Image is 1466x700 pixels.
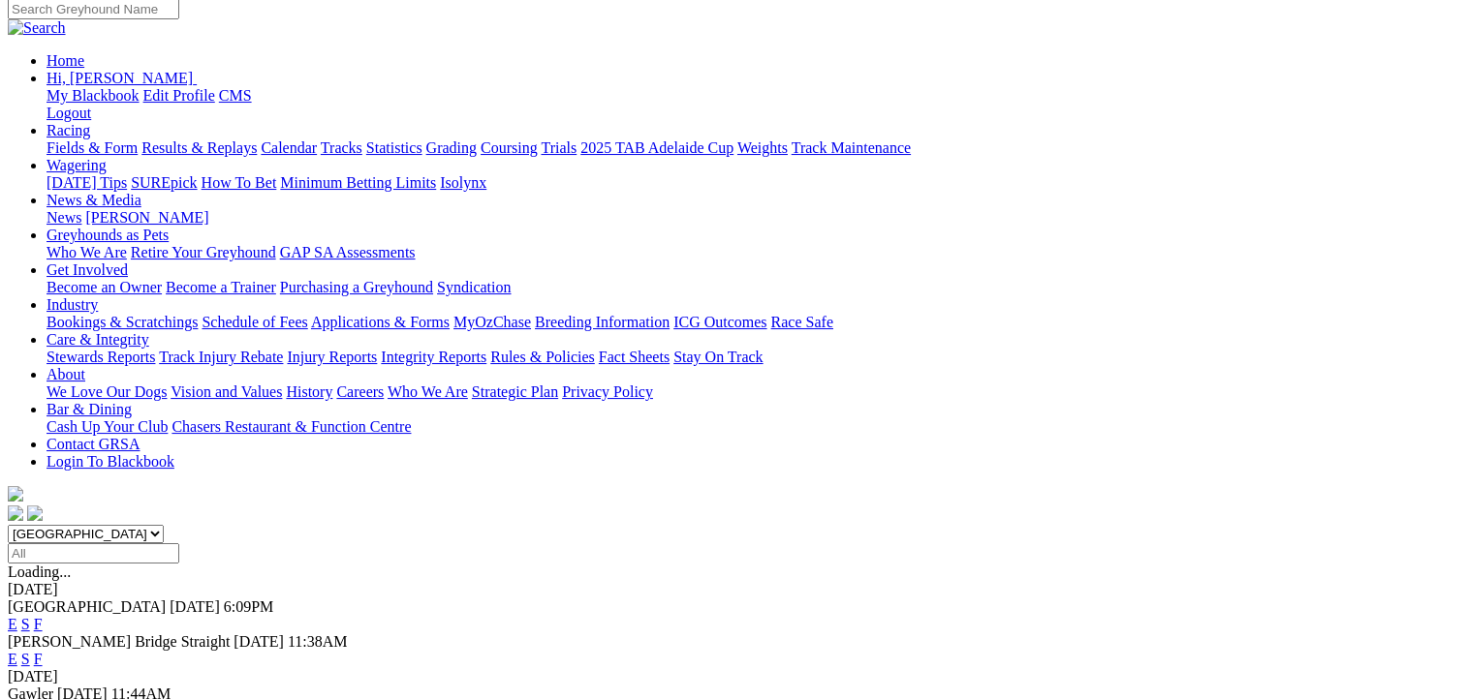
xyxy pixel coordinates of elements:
a: CMS [219,87,252,104]
a: F [34,651,43,667]
a: Home [47,52,84,69]
div: Bar & Dining [47,418,1458,436]
a: Bookings & Scratchings [47,314,198,330]
a: [PERSON_NAME] [85,209,208,226]
img: facebook.svg [8,505,23,521]
span: Hi, [PERSON_NAME] [47,70,193,86]
div: News & Media [47,209,1458,227]
a: Racing [47,122,90,138]
a: How To Bet [202,174,277,191]
div: Racing [47,139,1458,157]
a: Injury Reports [287,349,377,365]
div: [DATE] [8,668,1458,685]
a: F [34,616,43,632]
a: Careers [336,383,384,400]
a: Fact Sheets [599,349,670,365]
a: Contact GRSA [47,436,140,452]
a: Weights [737,139,788,156]
a: Who We Are [388,383,468,400]
a: GAP SA Assessments [280,244,416,260]
span: Loading... [8,563,71,580]
a: Cash Up Your Club [47,418,168,435]
a: Strategic Plan [472,383,558,400]
a: Fields & Form [47,139,138,156]
a: Retire Your Greyhound [131,244,276,260]
span: [DATE] [170,598,220,615]
a: Bar & Dining [47,401,132,417]
a: Greyhounds as Pets [47,227,169,243]
a: Get Involved [47,261,128,278]
a: MyOzChase [453,314,531,330]
a: Race Safe [770,314,832,330]
a: Stay On Track [673,349,763,365]
img: twitter.svg [27,505,43,521]
a: Schedule of Fees [202,314,307,330]
a: ICG Outcomes [673,314,766,330]
div: Care & Integrity [47,349,1458,366]
a: Vision and Values [171,383,282,400]
a: Breeding Information [535,314,670,330]
a: Wagering [47,157,107,173]
a: Hi, [PERSON_NAME] [47,70,197,86]
a: 2025 TAB Adelaide Cup [580,139,733,156]
a: Login To Blackbook [47,453,174,470]
a: History [286,383,332,400]
a: Minimum Betting Limits [280,174,436,191]
div: About [47,383,1458,401]
a: Chasers Restaurant & Function Centre [172,418,411,435]
a: Coursing [481,139,538,156]
img: logo-grsa-white.png [8,486,23,502]
a: Stewards Reports [47,349,155,365]
a: Logout [47,105,91,121]
input: Select date [8,543,179,563]
a: Track Injury Rebate [159,349,283,365]
a: Rules & Policies [490,349,595,365]
a: Tracks [321,139,362,156]
a: My Blackbook [47,87,140,104]
a: News & Media [47,192,141,208]
a: Track Maintenance [792,139,911,156]
a: Care & Integrity [47,331,149,348]
span: 11:38AM [288,633,348,650]
a: Grading [426,139,477,156]
a: Become an Owner [47,279,162,295]
a: Become a Trainer [166,279,276,295]
a: SUREpick [131,174,197,191]
a: Isolynx [440,174,486,191]
a: Trials [541,139,577,156]
a: E [8,616,17,632]
div: Hi, [PERSON_NAME] [47,87,1458,122]
img: Search [8,19,66,37]
a: Syndication [437,279,511,295]
a: [DATE] Tips [47,174,127,191]
a: Privacy Policy [562,383,653,400]
a: Integrity Reports [381,349,486,365]
a: Edit Profile [143,87,215,104]
a: Statistics [366,139,422,156]
div: Industry [47,314,1458,331]
div: Get Involved [47,279,1458,296]
span: [GEOGRAPHIC_DATA] [8,598,166,615]
a: News [47,209,81,226]
a: E [8,651,17,667]
div: Greyhounds as Pets [47,244,1458,261]
a: We Love Our Dogs [47,383,167,400]
a: Applications & Forms [311,314,450,330]
div: Wagering [47,174,1458,192]
a: Purchasing a Greyhound [280,279,433,295]
a: Industry [47,296,98,313]
span: [PERSON_NAME] Bridge Straight [8,633,230,650]
a: S [21,651,30,667]
a: Results & Replays [141,139,257,156]
a: Calendar [261,139,317,156]
a: About [47,366,85,382]
div: [DATE] [8,581,1458,598]
span: 6:09PM [224,598,274,615]
span: [DATE] [234,633,284,650]
a: Who We Are [47,244,127,260]
a: S [21,616,30,632]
